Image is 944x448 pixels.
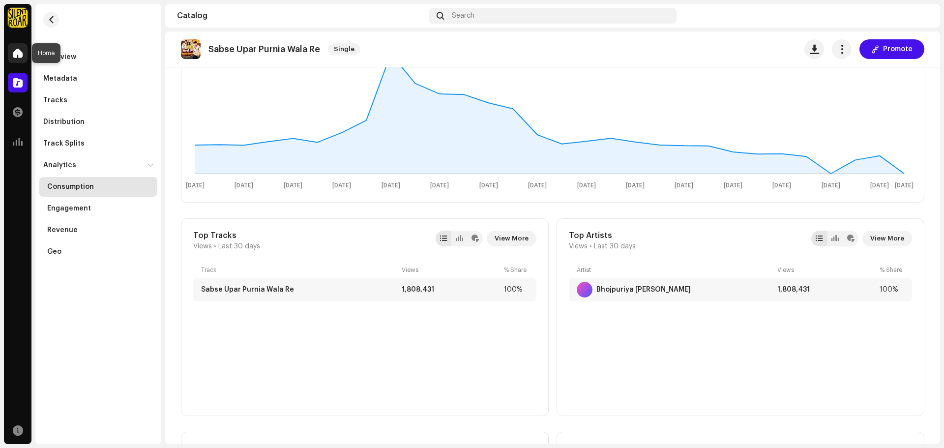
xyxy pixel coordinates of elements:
[895,182,914,189] text: [DATE]
[39,112,157,132] re-m-nav-item: Distribution
[39,177,157,197] re-m-nav-item: Consumption
[235,182,253,189] text: [DATE]
[777,266,876,274] div: Views
[201,266,398,274] div: Track
[43,96,67,104] div: Tracks
[43,75,77,83] div: Metadata
[382,182,400,189] text: [DATE]
[626,182,645,189] text: [DATE]
[859,39,924,59] button: Promote
[504,286,529,294] div: 100%
[479,182,498,189] text: [DATE]
[870,182,889,189] text: [DATE]
[39,90,157,110] re-m-nav-item: Tracks
[569,242,588,250] span: Views
[528,182,547,189] text: [DATE]
[772,182,791,189] text: [DATE]
[430,182,449,189] text: [DATE]
[186,182,205,189] text: [DATE]
[452,12,474,20] span: Search
[590,242,592,250] span: •
[193,242,212,250] span: Views
[43,140,85,148] div: Track Splits
[39,199,157,218] re-m-nav-item: Engagement
[594,242,636,250] span: Last 30 days
[43,53,76,61] div: Overview
[328,43,360,55] span: Single
[402,286,500,294] div: 1,808,431
[201,286,294,294] div: Sabse Upar Purnia Wala Re
[8,8,28,28] img: fcfd72e7-8859-4002-b0df-9a7058150634
[332,182,351,189] text: [DATE]
[208,44,320,55] p: Sabse Upar Purnia Wala Re
[39,155,157,262] re-m-nav-dropdown: Analytics
[777,286,876,294] div: 1,808,431
[569,231,636,240] div: Top Artists
[504,266,529,274] div: % Share
[880,266,904,274] div: % Share
[675,182,693,189] text: [DATE]
[577,266,773,274] div: Artist
[43,118,85,126] div: Distribution
[402,266,500,274] div: Views
[39,242,157,262] re-m-nav-item: Geo
[193,231,260,240] div: Top Tracks
[47,248,61,256] div: Geo
[870,229,904,248] span: View More
[214,242,216,250] span: •
[39,47,157,67] re-m-nav-item: Overview
[284,182,302,189] text: [DATE]
[822,182,840,189] text: [DATE]
[39,69,157,89] re-m-nav-item: Metadata
[218,242,260,250] span: Last 30 days
[883,39,913,59] span: Promote
[39,134,157,153] re-m-nav-item: Track Splits
[577,182,596,189] text: [DATE]
[495,229,529,248] span: View More
[913,8,928,24] img: becdf7ac-e85f-4079-bc02-bc041aed7dfa
[47,226,78,234] div: Revenue
[724,182,742,189] text: [DATE]
[487,231,536,246] button: View More
[47,183,94,191] div: Consumption
[177,12,425,20] div: Catalog
[181,39,201,59] img: cf2a9d6e-83a4-424b-8d0e-e898870b5c5b
[39,220,157,240] re-m-nav-item: Revenue
[880,286,904,294] div: 100%
[43,161,76,169] div: Analytics
[862,231,912,246] button: View More
[596,286,691,294] div: Bhojpuriya Sonu Yadav
[47,205,91,212] div: Engagement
